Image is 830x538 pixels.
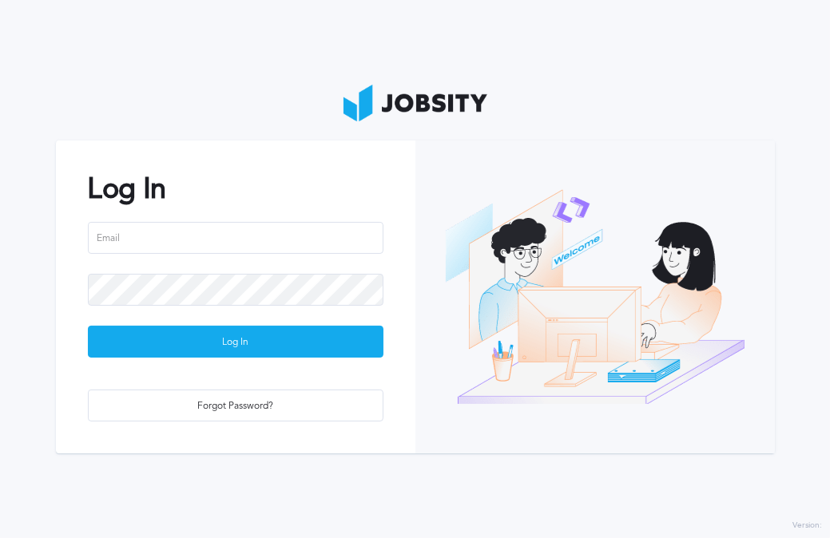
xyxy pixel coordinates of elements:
[88,326,383,358] button: Log In
[89,326,383,358] div: Log In
[88,172,383,205] h2: Log In
[88,390,383,421] button: Forgot Password?
[88,222,383,254] input: Email
[89,390,383,422] div: Forgot Password?
[792,521,822,531] label: Version:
